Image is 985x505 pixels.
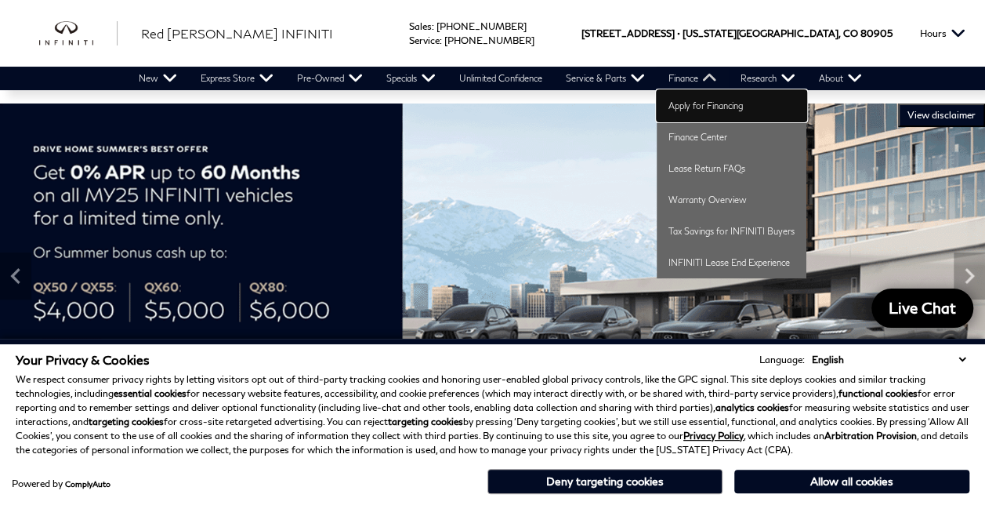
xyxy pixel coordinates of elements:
span: Red [PERSON_NAME] INFINITI [141,26,333,41]
a: infiniti [39,21,118,46]
a: [STREET_ADDRESS] • [US_STATE][GEOGRAPHIC_DATA], CO 80905 [581,27,893,39]
a: Lease Return FAQs [657,153,806,184]
strong: functional cookies [838,387,918,399]
button: VIEW DISCLAIMER [898,104,985,127]
strong: targeting cookies [388,416,463,427]
span: Live Chat [881,298,964,318]
div: Next [954,252,985,300]
span: : [440,35,442,46]
a: Privacy Policy [683,430,744,441]
span: Service [409,35,440,46]
a: Red [PERSON_NAME] INFINITI [141,24,333,43]
a: Specials [375,67,447,90]
span: : [432,20,434,32]
button: Allow all cookies [734,470,969,493]
span: VIEW DISCLAIMER [907,109,976,122]
button: Deny targeting cookies [487,469,722,494]
p: We respect consumer privacy rights by letting visitors opt out of third-party tracking cookies an... [16,372,969,457]
strong: essential cookies [114,387,186,399]
a: Unlimited Confidence [447,67,554,90]
a: Tax Savings for INFINITI Buyers [657,216,806,247]
div: Powered by [12,479,110,489]
a: Warranty Overview [657,184,806,216]
a: Research [729,67,807,90]
strong: analytics cookies [715,401,789,413]
a: Pre-Owned [285,67,375,90]
a: Express Store [189,67,285,90]
a: ComplyAuto [65,479,110,489]
a: Service & Parts [554,67,657,90]
a: About [807,67,874,90]
strong: Arbitration Provision [824,430,917,441]
a: Apply for Financing [657,90,806,122]
a: [PHONE_NUMBER] [436,20,527,32]
nav: Main Navigation [127,67,874,90]
a: Finance [657,67,729,90]
a: [PHONE_NUMBER] [444,35,534,46]
span: Your Privacy & Cookies [16,352,150,367]
a: Finance Center [657,122,806,153]
a: New [127,67,189,90]
a: Live Chat [871,289,973,328]
strong: targeting cookies [89,416,164,427]
div: Language: [759,355,805,365]
a: INFINITI Lease End Experience [657,247,806,278]
span: Sales [409,20,432,32]
select: Language Select [808,352,969,367]
img: INFINITI [39,21,118,46]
